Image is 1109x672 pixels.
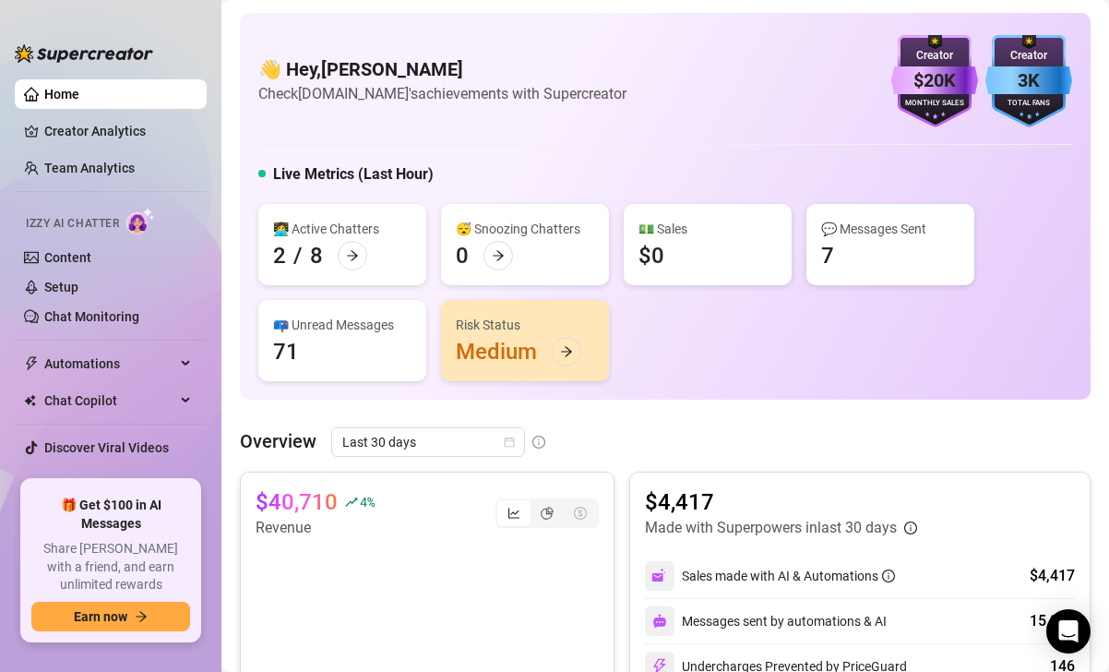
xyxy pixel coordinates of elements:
[44,386,175,415] span: Chat Copilot
[273,219,411,239] div: 👩‍💻 Active Chatters
[638,219,777,239] div: 💵 Sales
[891,47,978,65] div: Creator
[273,163,434,186] h5: Live Metrics (Last Hour)
[532,436,545,449] span: info-circle
[985,98,1072,110] div: Total Fans
[258,82,626,105] article: Check [DOMAIN_NAME]'s achievements with Supercreator
[342,428,514,456] span: Last 30 days
[645,606,887,636] div: Messages sent by automations & AI
[821,219,960,239] div: 💬 Messages Sent
[891,66,978,95] div: $20K
[504,437,515,448] span: calendar
[891,35,978,127] img: purple-badge-B9DA21FR.svg
[507,507,520,520] span: line-chart
[652,614,667,629] img: svg%3e
[74,609,127,624] span: Earn now
[882,570,895,582] span: info-circle
[345,496,358,509] span: rise
[541,507,554,520] span: pie-chart
[638,241,664,270] div: $0
[1030,610,1075,632] div: 15,919
[985,66,1072,95] div: 3K
[24,394,36,407] img: Chat Copilot
[256,517,374,539] article: Revenue
[456,315,594,335] div: Risk Status
[31,497,190,533] span: 🎁 Get $100 in AI Messages
[560,345,573,358] span: arrow-right
[456,241,469,270] div: 0
[495,498,599,528] div: segmented control
[256,487,338,517] article: $40,710
[985,35,1072,127] img: blue-badge-DgoSNQY1.svg
[891,98,978,110] div: Monthly Sales
[15,44,153,63] img: logo-BBDzfeDw.svg
[1046,609,1091,654] div: Open Intercom Messenger
[1030,565,1075,587] div: $4,417
[44,116,192,146] a: Creator Analytics
[574,507,587,520] span: dollar-circle
[651,568,668,584] img: svg%3e
[44,87,79,102] a: Home
[821,241,834,270] div: 7
[44,161,135,175] a: Team Analytics
[682,566,895,586] div: Sales made with AI & Automations
[492,249,505,262] span: arrow-right
[985,47,1072,65] div: Creator
[360,493,374,510] span: 4 %
[44,309,139,324] a: Chat Monitoring
[44,349,175,378] span: Automations
[346,249,359,262] span: arrow-right
[31,602,190,631] button: Earn nowarrow-right
[44,250,91,265] a: Content
[258,56,626,82] h4: 👋 Hey, [PERSON_NAME]
[645,517,897,539] article: Made with Superpowers in last 30 days
[645,487,917,517] article: $4,417
[456,219,594,239] div: 😴 Snoozing Chatters
[135,610,148,623] span: arrow-right
[240,427,316,455] article: Overview
[273,315,411,335] div: 📪 Unread Messages
[31,540,190,594] span: Share [PERSON_NAME] with a friend, and earn unlimited rewards
[126,208,155,234] img: AI Chatter
[273,337,299,366] div: 71
[904,522,917,534] span: info-circle
[44,440,169,455] a: Discover Viral Videos
[24,356,39,371] span: thunderbolt
[26,215,119,233] span: Izzy AI Chatter
[273,241,286,270] div: 2
[310,241,323,270] div: 8
[44,280,78,294] a: Setup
